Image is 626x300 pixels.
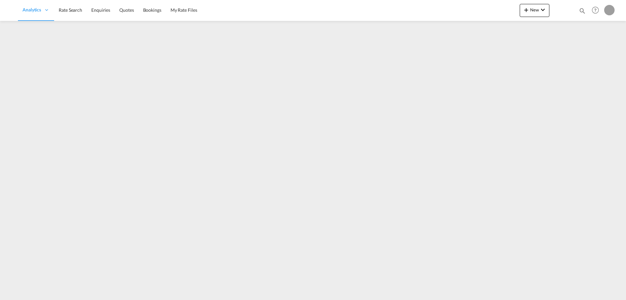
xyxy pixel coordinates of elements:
span: Enquiries [91,7,110,13]
span: My Rate Files [171,7,197,13]
span: Quotes [119,7,134,13]
span: Analytics [22,7,41,13]
button: icon-plus 400-fgNewicon-chevron-down [520,4,549,17]
md-icon: icon-plus 400-fg [522,6,530,14]
div: Help [590,5,604,16]
span: Rate Search [59,7,82,13]
md-icon: icon-magnify [579,7,586,14]
div: icon-magnify [579,7,586,17]
md-icon: icon-chevron-down [539,6,547,14]
span: Bookings [143,7,161,13]
span: New [522,7,547,12]
span: Help [590,5,601,16]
